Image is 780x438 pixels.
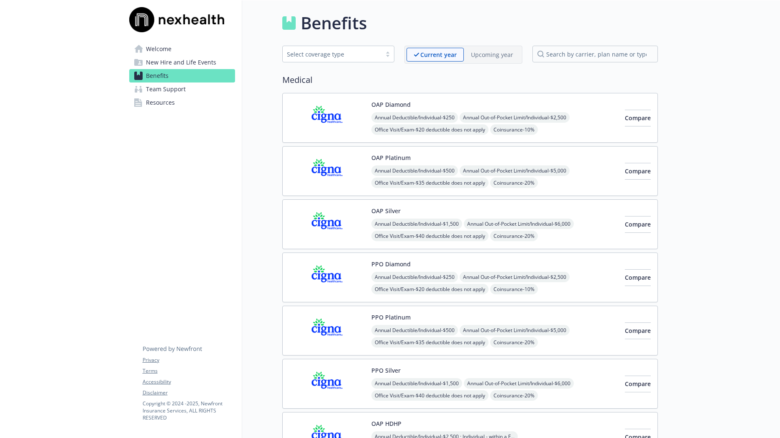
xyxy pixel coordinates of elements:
[625,380,651,388] span: Compare
[146,69,169,82] span: Benefits
[371,337,488,348] span: Office Visit/Exam - $35 deductible does not apply
[490,284,538,294] span: Coinsurance - 10%
[371,366,401,375] button: PPO Silver
[301,10,367,36] h1: Benefits
[146,96,175,109] span: Resources
[420,50,457,59] p: Current year
[371,390,488,401] span: Office Visit/Exam - $40 deductible does not apply
[625,163,651,180] button: Compare
[625,220,651,228] span: Compare
[625,110,651,126] button: Compare
[289,313,365,348] img: CIGNA carrier logo
[460,112,570,123] span: Annual Out-of-Pocket Limit/Individual - $2,500
[371,124,488,135] span: Office Visit/Exam - $20 deductible does not apply
[287,50,377,59] div: Select coverage type
[371,325,458,335] span: Annual Deductible/Individual - $500
[143,367,235,375] a: Terms
[460,272,570,282] span: Annual Out-of-Pocket Limit/Individual - $2,500
[371,378,462,389] span: Annual Deductible/Individual - $1,500
[129,96,235,109] a: Resources
[143,400,235,421] p: Copyright © 2024 - 2025 , Newfront Insurance Services, ALL RIGHTS RESERVED
[371,272,458,282] span: Annual Deductible/Individual - $250
[371,153,411,162] button: OAP Platinum
[371,219,462,229] span: Annual Deductible/Individual - $1,500
[464,219,574,229] span: Annual Out-of-Pocket Limit/Individual - $6,000
[371,165,458,176] span: Annual Deductible/Individual - $500
[129,69,235,82] a: Benefits
[625,376,651,392] button: Compare
[490,337,538,348] span: Coinsurance - 20%
[371,206,401,215] button: OAP Silver
[464,378,574,389] span: Annual Out-of-Pocket Limit/Individual - $6,000
[143,378,235,386] a: Accessibility
[371,100,411,109] button: OAP Diamond
[129,42,235,56] a: Welcome
[371,419,402,428] button: OAP HDHP
[625,269,651,286] button: Compare
[625,273,651,281] span: Compare
[371,284,488,294] span: Office Visit/Exam - $20 deductible does not apply
[625,167,651,175] span: Compare
[146,42,171,56] span: Welcome
[289,366,365,402] img: CIGNA carrier logo
[371,231,488,241] span: Office Visit/Exam - $40 deductible does not apply
[129,82,235,96] a: Team Support
[490,124,538,135] span: Coinsurance - 10%
[460,325,570,335] span: Annual Out-of-Pocket Limit/Individual - $5,000
[289,153,365,189] img: CIGNA carrier logo
[625,327,651,335] span: Compare
[460,165,570,176] span: Annual Out-of-Pocket Limit/Individual - $5,000
[371,178,488,188] span: Office Visit/Exam - $35 deductible does not apply
[371,313,411,322] button: PPO Platinum
[490,390,538,401] span: Coinsurance - 20%
[143,389,235,397] a: Disclaimer
[282,74,658,86] h2: Medical
[289,100,365,136] img: CIGNA carrier logo
[371,260,411,268] button: PPO Diamond
[146,82,186,96] span: Team Support
[532,46,658,62] input: search by carrier, plan name or type
[371,112,458,123] span: Annual Deductible/Individual - $250
[625,322,651,339] button: Compare
[143,356,235,364] a: Privacy
[471,50,513,59] p: Upcoming year
[490,178,538,188] span: Coinsurance - 20%
[625,114,651,122] span: Compare
[289,260,365,295] img: CIGNA carrier logo
[289,206,365,242] img: CIGNA carrier logo
[625,216,651,233] button: Compare
[129,56,235,69] a: New Hire and Life Events
[146,56,216,69] span: New Hire and Life Events
[490,231,538,241] span: Coinsurance - 20%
